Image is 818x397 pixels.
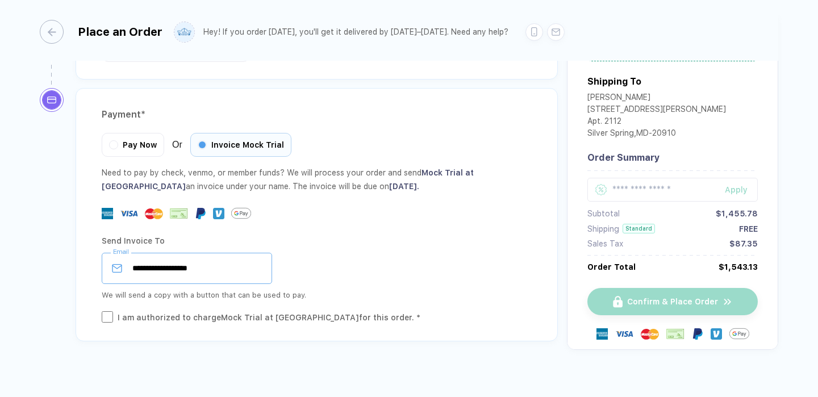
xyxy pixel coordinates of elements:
div: Order Summary [587,152,758,163]
div: Order Total [587,262,636,271]
img: Paypal [692,328,703,340]
div: Shipping [587,224,619,233]
img: master-card [641,325,659,343]
img: visa [615,325,633,343]
div: $87.35 [729,239,758,248]
div: Shipping To [587,76,641,87]
div: Pay Now [102,133,164,157]
img: cheque [170,208,188,219]
button: Apply [711,178,758,202]
img: express [596,328,608,340]
img: visa [120,204,138,223]
div: Place an Order [78,25,162,39]
div: Silver Spring , MD - 20910 [587,128,726,140]
div: Apt. 2112 [587,116,726,128]
img: user profile [174,22,194,42]
div: Send Invoice To [102,232,532,250]
div: I am authorized to charge Mock Trial at [GEOGRAPHIC_DATA] for this order. * [118,311,420,324]
span: Invoice Mock Trial [211,140,284,149]
div: Hey! If you order [DATE], you'll get it delivered by [DATE]–[DATE]. Need any help? [203,27,508,37]
img: cheque [666,328,685,340]
span: Pay Now [123,140,157,149]
img: Venmo [213,208,224,219]
img: Paypal [195,208,206,219]
div: We will send a copy with a button that can be used to pay. [102,289,532,302]
img: master-card [145,204,163,223]
div: $1,455.78 [716,209,758,218]
div: Need to pay by check, venmo, or member funds? We will process your order and send an invoice unde... [102,166,532,193]
div: FREE [739,224,758,233]
div: [PERSON_NAME] [587,93,726,105]
img: Venmo [711,328,722,340]
div: Apply [725,185,758,194]
div: Sales Tax [587,239,623,248]
div: Standard [623,224,655,233]
img: GPay [729,324,749,344]
div: Payment [102,106,532,124]
div: [STREET_ADDRESS][PERSON_NAME] [587,105,726,116]
img: express [102,208,113,219]
div: Subtotal [587,209,620,218]
div: $1,543.13 [719,262,758,271]
span: [DATE] . [389,182,419,191]
img: GPay [231,203,251,223]
div: Invoice Mock Trial [190,133,291,157]
div: Or [102,133,291,157]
